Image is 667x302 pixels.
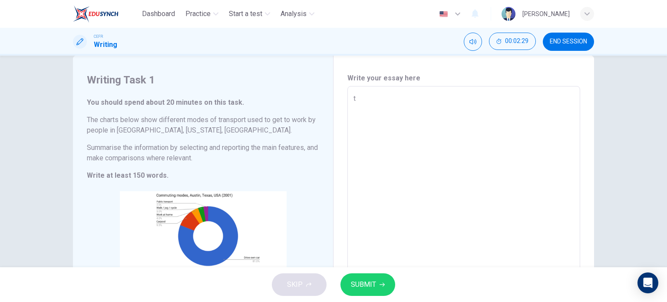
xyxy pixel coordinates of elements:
[87,73,319,87] h4: Writing Task 1
[182,6,222,22] button: Practice
[281,9,307,19] span: Analysis
[229,9,262,19] span: Start a test
[73,5,119,23] img: EduSynch logo
[87,143,319,163] h6: Summarise the information by selecting and reporting the main features, and make comparisons wher...
[94,33,103,40] span: CEFR
[87,115,319,136] h6: The charts below show different modes of transport used to get to work by people in [GEOGRAPHIC_D...
[277,6,318,22] button: Analysis
[489,33,536,51] div: Hide
[139,6,178,22] button: Dashboard
[340,273,395,296] button: SUBMIT
[489,33,536,50] button: 00:02:29
[502,7,515,21] img: Profile picture
[225,6,274,22] button: Start a test
[543,33,594,51] button: END SESSION
[87,97,319,108] h6: You should spend about 20 minutes on this task.
[550,38,587,45] span: END SESSION
[73,5,139,23] a: EduSynch logo
[351,279,376,291] span: SUBMIT
[438,11,449,17] img: en
[464,33,482,51] div: Mute
[94,40,117,50] h1: Writing
[347,73,580,83] h6: Write your essay here
[185,9,211,19] span: Practice
[522,9,570,19] div: [PERSON_NAME]
[637,272,658,293] div: Open Intercom Messenger
[142,9,175,19] span: Dashboard
[505,38,528,45] span: 00:02:29
[87,171,168,179] strong: Write at least 150 words.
